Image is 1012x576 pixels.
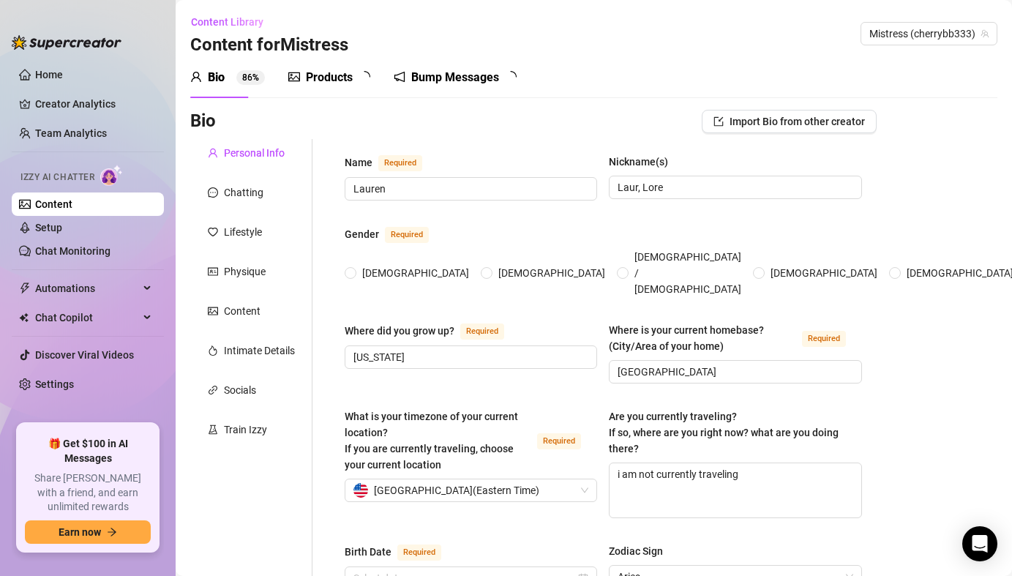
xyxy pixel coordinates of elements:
[802,331,846,347] span: Required
[35,306,139,329] span: Chat Copilot
[208,424,218,435] span: experiment
[345,225,445,243] label: Gender
[190,110,216,133] h3: Bio
[25,437,151,465] span: 🎁 Get $100 in AI Messages
[236,70,265,85] sup: 86%
[19,283,31,294] span: thunderbolt
[35,198,72,210] a: Content
[35,245,110,257] a: Chat Monitoring
[306,69,353,86] div: Products
[345,226,379,242] div: Gender
[288,71,300,83] span: picture
[609,411,839,455] span: Are you currently traveling? If so, where are you right now? what are you doing there?
[353,181,585,197] input: Name
[345,411,518,471] span: What is your timezone of your current location? If you are currently traveling, choose your curre...
[208,345,218,356] span: fire
[609,154,678,170] label: Nickname(s)
[35,92,152,116] a: Creator Analytics
[629,249,747,297] span: [DEMOGRAPHIC_DATA] / [DEMOGRAPHIC_DATA]
[190,71,202,83] span: user
[385,227,429,243] span: Required
[609,543,663,559] div: Zodiac Sign
[610,463,861,517] textarea: i am not currently traveling
[492,265,611,281] span: [DEMOGRAPHIC_DATA]
[19,313,29,323] img: Chat Copilot
[35,127,107,139] a: Team Analytics
[208,306,218,316] span: picture
[59,526,101,538] span: Earn now
[981,29,989,38] span: team
[35,69,63,81] a: Home
[208,148,218,158] span: user
[345,322,520,340] label: Where did you grow up?
[353,349,585,365] input: Where did you grow up?
[208,385,218,395] span: link
[35,349,134,361] a: Discover Viral Videos
[537,433,581,449] span: Required
[609,322,861,354] label: Where is your current homebase? (City/Area of your home)
[356,265,475,281] span: [DEMOGRAPHIC_DATA]
[460,323,504,340] span: Required
[208,227,218,237] span: heart
[378,155,422,171] span: Required
[208,187,218,198] span: message
[35,222,62,233] a: Setup
[224,184,263,201] div: Chatting
[505,71,517,83] span: loading
[25,520,151,544] button: Earn nowarrow-right
[190,34,348,57] h3: Content for Mistress
[353,483,368,498] img: us
[35,277,139,300] span: Automations
[730,116,865,127] span: Import Bio from other creator
[609,154,668,170] div: Nickname(s)
[224,422,267,438] div: Train Izzy
[702,110,877,133] button: Import Bio from other creator
[190,10,275,34] button: Content Library
[12,35,121,50] img: logo-BBDzfeDw.svg
[35,378,74,390] a: Settings
[394,71,405,83] span: notification
[609,322,795,354] div: Where is your current homebase? (City/Area of your home)
[208,266,218,277] span: idcard
[208,69,225,86] div: Bio
[618,364,850,380] input: Where is your current homebase? (City/Area of your home)
[100,165,123,186] img: AI Chatter
[20,171,94,184] span: Izzy AI Chatter
[618,179,850,195] input: Nickname(s)
[869,23,989,45] span: Mistress (cherrybb333)
[713,116,724,127] span: import
[345,544,391,560] div: Birth Date
[345,154,438,171] label: Name
[345,543,457,561] label: Birth Date
[25,471,151,515] span: Share [PERSON_NAME] with a friend, and earn unlimited rewards
[107,527,117,537] span: arrow-right
[397,545,441,561] span: Required
[224,263,266,280] div: Physique
[411,69,499,86] div: Bump Messages
[609,543,673,559] label: Zodiac Sign
[765,265,883,281] span: [DEMOGRAPHIC_DATA]
[359,71,370,83] span: loading
[345,154,372,171] div: Name
[962,526,997,561] div: Open Intercom Messenger
[224,303,261,319] div: Content
[224,382,256,398] div: Socials
[224,343,295,359] div: Intimate Details
[191,16,263,28] span: Content Library
[224,145,285,161] div: Personal Info
[345,323,454,339] div: Where did you grow up?
[224,224,262,240] div: Lifestyle
[374,479,539,501] span: [GEOGRAPHIC_DATA] ( Eastern Time )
